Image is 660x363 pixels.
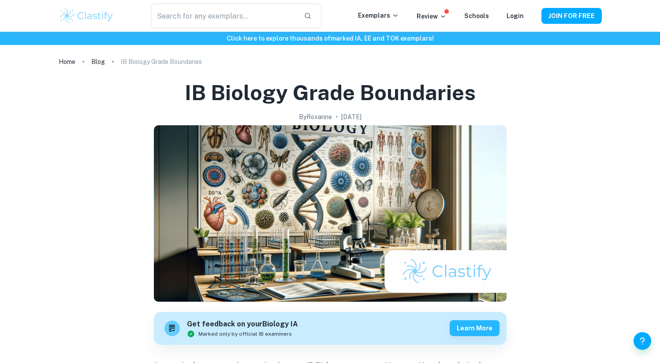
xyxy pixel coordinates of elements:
a: Blog [91,56,105,68]
a: Login [507,12,524,19]
h2: [DATE] [341,112,362,122]
p: IB Biology Grade Boundaries [121,57,202,67]
a: Get feedback on yourBiology IAMarked only by official IB examinersLearn more [154,312,507,345]
img: IB Biology Grade Boundaries cover image [154,125,507,302]
a: Home [59,56,75,68]
p: • [336,112,338,122]
p: Exemplars [358,11,399,20]
h6: Get feedback on your Biology IA [187,319,298,330]
button: JOIN FOR FREE [541,8,602,24]
h1: IB Biology Grade Boundaries [185,79,476,107]
img: Clastify logo [59,7,115,25]
h2: By Roxanne [299,112,332,122]
input: Search for any exemplars... [151,4,296,28]
button: Learn more [450,320,500,336]
a: Schools [464,12,489,19]
button: Help and Feedback [634,332,651,350]
h6: Click here to explore thousands of marked IA, EE and TOK exemplars ! [2,34,658,43]
span: Marked only by official IB examiners [198,330,292,338]
p: Review [417,11,447,21]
